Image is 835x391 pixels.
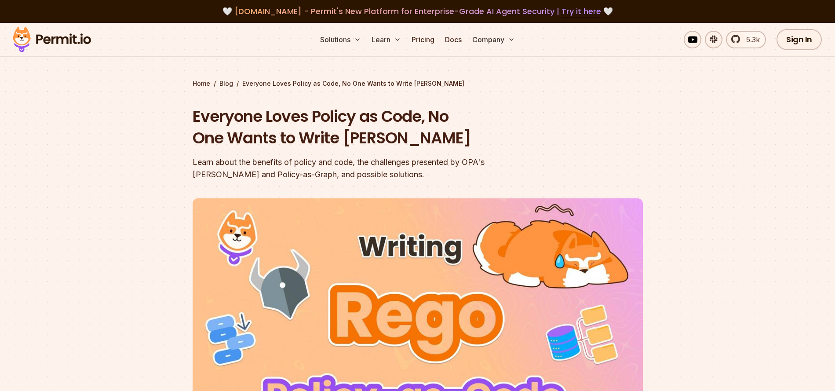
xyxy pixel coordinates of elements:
[317,31,365,48] button: Solutions
[193,156,530,181] div: Learn about the benefits of policy and code, the challenges presented by OPA's [PERSON_NAME] and ...
[234,6,601,17] span: [DOMAIN_NAME] - Permit's New Platform for Enterprise-Grade AI Agent Security |
[469,31,518,48] button: Company
[441,31,465,48] a: Docs
[741,34,760,45] span: 5.3k
[193,79,210,88] a: Home
[368,31,405,48] button: Learn
[219,79,233,88] a: Blog
[9,25,95,55] img: Permit logo
[21,5,814,18] div: 🤍 🤍
[408,31,438,48] a: Pricing
[193,106,530,149] h1: Everyone Loves Policy as Code, No One Wants to Write [PERSON_NAME]
[777,29,822,50] a: Sign In
[562,6,601,17] a: Try it here
[193,79,643,88] div: / /
[726,31,766,48] a: 5.3k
